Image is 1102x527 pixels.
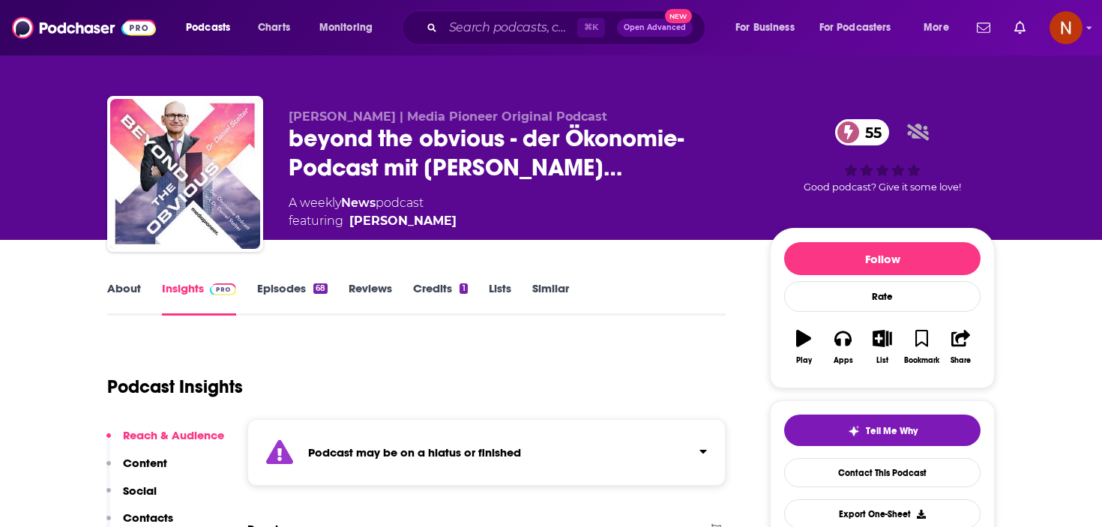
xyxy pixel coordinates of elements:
[319,17,373,38] span: Monitoring
[186,17,230,38] span: Podcasts
[309,16,392,40] button: open menu
[942,320,981,374] button: Share
[819,17,891,38] span: For Podcasters
[123,456,167,470] p: Content
[665,9,692,23] span: New
[489,281,511,316] a: Lists
[258,17,290,38] span: Charts
[624,24,686,31] span: Open Advanced
[289,109,607,124] span: [PERSON_NAME] | Media Pioneer Original Podcast
[313,283,328,294] div: 68
[289,212,457,230] span: featuring
[823,320,862,374] button: Apps
[804,181,961,193] span: Good podcast? Give it some love!
[971,15,996,40] a: Show notifications dropdown
[863,320,902,374] button: List
[106,428,224,456] button: Reach & Audience
[210,283,236,295] img: Podchaser Pro
[1050,11,1083,44] img: User Profile
[1050,11,1083,44] span: Logged in as AdelNBM
[123,428,224,442] p: Reach & Audience
[460,283,467,294] div: 1
[924,17,949,38] span: More
[810,16,913,40] button: open menu
[850,119,889,145] span: 55
[784,458,981,487] a: Contact This Podcast
[904,356,939,365] div: Bookmark
[175,16,250,40] button: open menu
[443,16,577,40] input: Search podcasts, credits, & more...
[110,99,260,249] img: beyond the obvious - der Ökonomie-Podcast mit Dr. Daniel Stelter
[784,320,823,374] button: Play
[247,419,726,486] section: Click to expand status details
[106,484,157,511] button: Social
[308,445,521,460] strong: Podcast may be on a hiatus or finished
[107,281,141,316] a: About
[349,212,457,230] div: [PERSON_NAME]
[341,196,376,210] a: News
[1008,15,1032,40] a: Show notifications dropdown
[834,356,853,365] div: Apps
[770,109,995,203] div: 55Good podcast? Give it some love!
[532,281,569,316] a: Similar
[617,19,693,37] button: Open AdvancedNew
[784,415,981,446] button: tell me why sparkleTell Me Why
[725,16,813,40] button: open menu
[848,425,860,437] img: tell me why sparkle
[577,18,605,37] span: ⌘ K
[835,119,889,145] a: 55
[12,13,156,42] img: Podchaser - Follow, Share and Rate Podcasts
[784,242,981,275] button: Follow
[796,356,812,365] div: Play
[1050,11,1083,44] button: Show profile menu
[162,281,236,316] a: InsightsPodchaser Pro
[876,356,888,365] div: List
[257,281,328,316] a: Episodes68
[913,16,968,40] button: open menu
[123,511,173,525] p: Contacts
[123,484,157,498] p: Social
[413,281,467,316] a: Credits1
[951,356,971,365] div: Share
[735,17,795,38] span: For Business
[416,10,720,45] div: Search podcasts, credits, & more...
[248,16,299,40] a: Charts
[866,425,918,437] span: Tell Me Why
[107,376,243,398] h1: Podcast Insights
[784,281,981,312] div: Rate
[902,320,941,374] button: Bookmark
[289,194,457,230] div: A weekly podcast
[349,281,392,316] a: Reviews
[106,456,167,484] button: Content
